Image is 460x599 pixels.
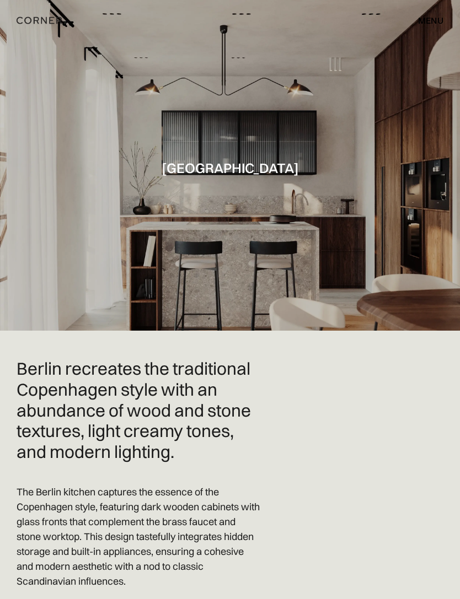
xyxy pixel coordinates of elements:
[17,13,106,28] a: home
[162,160,299,175] h1: [GEOGRAPHIC_DATA]
[407,11,443,30] div: menu
[418,16,443,25] div: menu
[17,484,260,589] p: The Berlin kitchen captures the essence of the Copenhagen style, featuring dark wooden cabinets w...
[17,358,260,462] h2: Berlin recreates the traditional Copenhagen style with an abundance of wood and stone textures, l...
